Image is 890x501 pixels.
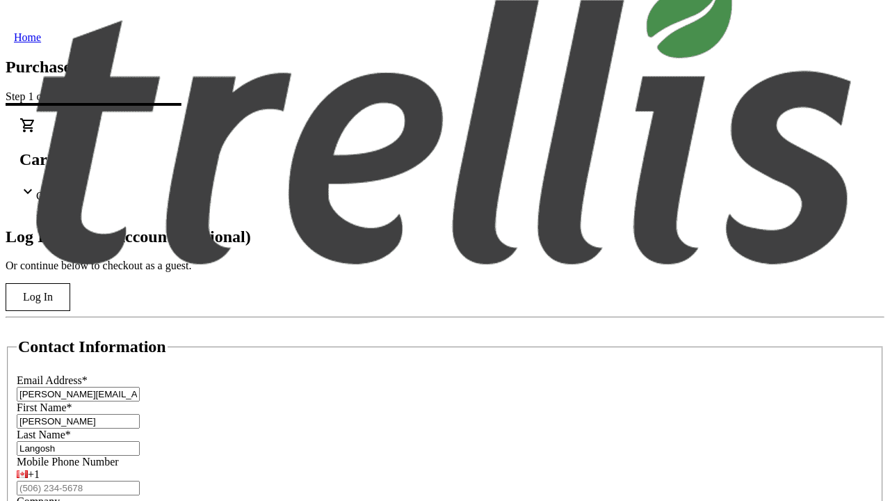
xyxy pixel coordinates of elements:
input: (506) 234-5678 [17,481,140,495]
label: Last Name* [17,429,71,440]
label: First Name* [17,401,72,413]
span: Log In [23,291,53,303]
label: Mobile Phone Number [17,456,119,468]
button: Log In [6,283,70,311]
label: Email Address* [17,374,88,386]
